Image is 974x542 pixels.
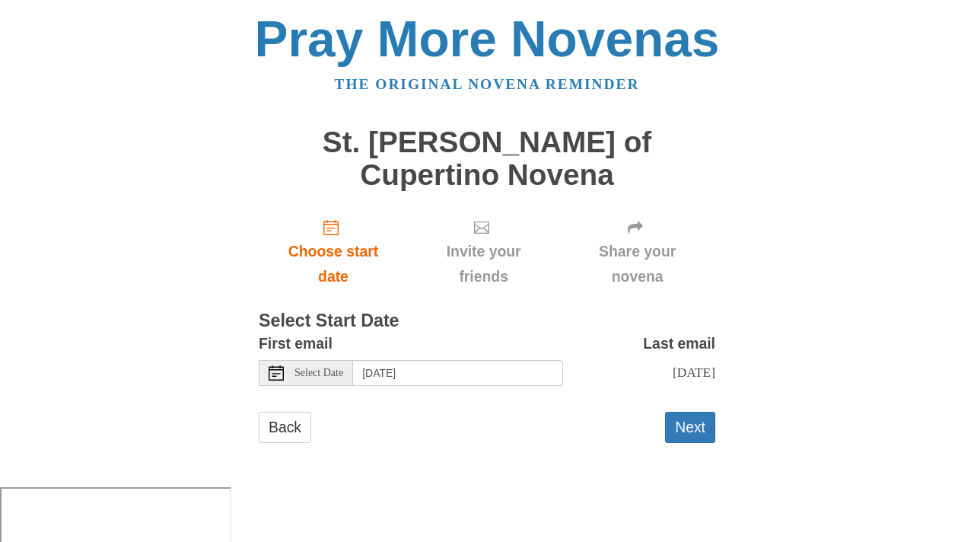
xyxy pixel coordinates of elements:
[294,368,343,378] span: Select Date
[259,331,333,356] label: First email
[335,76,640,92] a: The original novena reminder
[423,239,544,289] span: Invite your friends
[255,11,720,67] a: Pray More Novenas
[643,331,715,356] label: Last email
[259,412,311,443] a: Back
[575,239,700,289] span: Share your novena
[259,206,408,297] a: Choose start date
[259,311,715,331] h3: Select Start Date
[673,365,715,380] span: [DATE]
[259,126,715,191] h1: St. [PERSON_NAME] of Cupertino Novena
[408,206,559,297] div: Click "Next" to confirm your start date first.
[274,239,393,289] span: Choose start date
[559,206,715,297] div: Click "Next" to confirm your start date first.
[665,412,715,443] button: Next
